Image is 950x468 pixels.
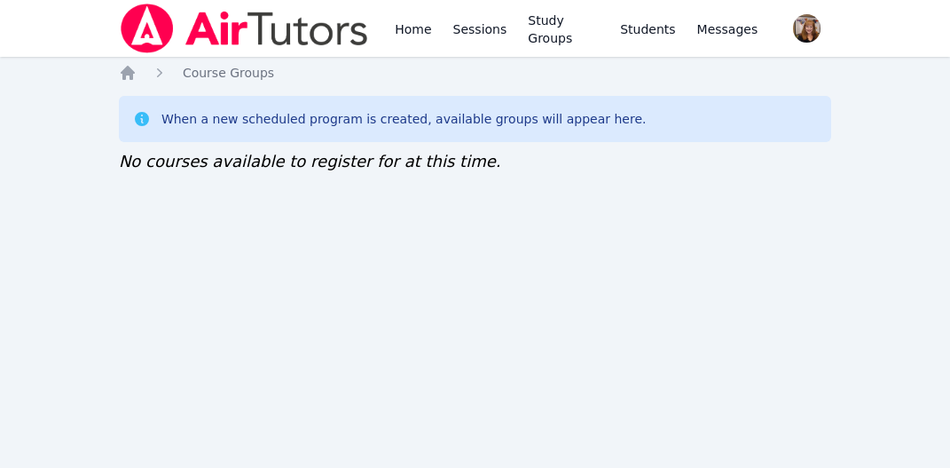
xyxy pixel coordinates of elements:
[183,66,274,80] span: Course Groups
[119,152,501,171] span: No courses available to register for at this time.
[697,20,758,38] span: Messages
[183,64,274,82] a: Course Groups
[119,64,831,82] nav: Breadcrumb
[161,110,647,128] div: When a new scheduled program is created, available groups will appear here.
[119,4,370,53] img: Air Tutors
